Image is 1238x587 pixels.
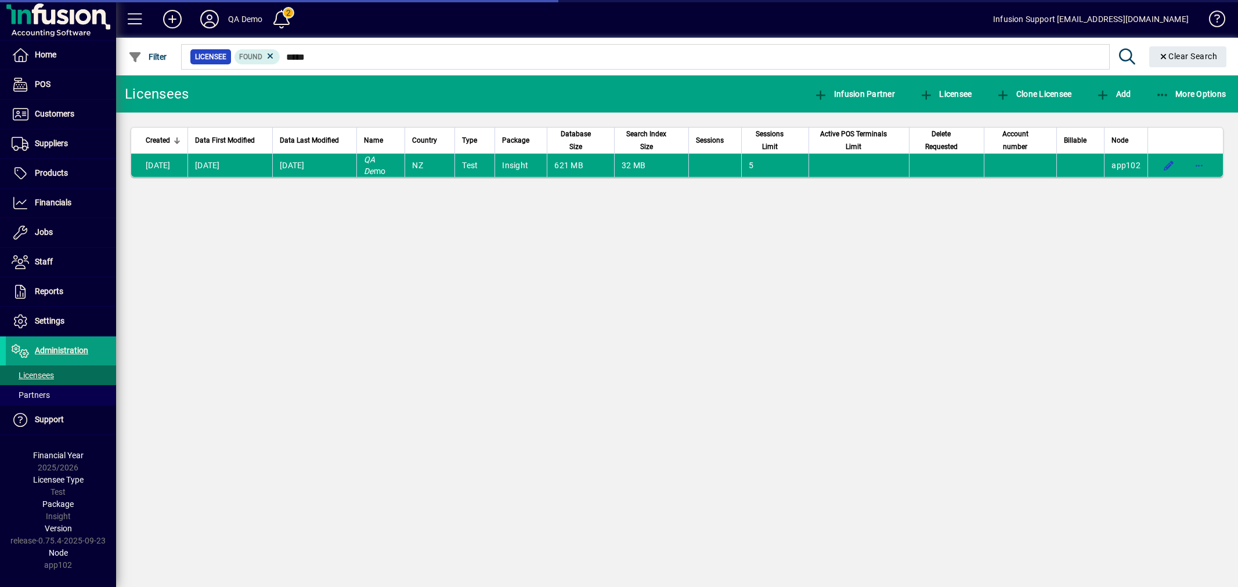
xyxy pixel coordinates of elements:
[6,277,116,306] a: Reports
[741,154,809,177] td: 5
[991,128,1040,153] span: Account number
[996,89,1071,99] span: Clone Licensee
[35,346,88,355] span: Administration
[45,524,72,533] span: Version
[33,475,84,484] span: Licensee Type
[816,128,891,153] span: Active POS Terminals Limit
[280,134,349,147] div: Data Last Modified
[495,154,547,177] td: Insight
[1111,134,1128,147] span: Node
[195,51,226,63] span: Licensee
[1160,156,1178,175] button: Edit
[128,52,167,61] span: Filter
[919,89,972,99] span: Licensee
[364,166,374,176] em: De
[6,100,116,129] a: Customers
[125,46,170,67] button: Filter
[1111,161,1140,170] span: app102.prod.infusionbusinesssoftware.com
[154,9,191,30] button: Add
[35,415,64,424] span: Support
[1064,134,1097,147] div: Billable
[614,154,688,177] td: 32 MB
[1156,89,1226,99] span: More Options
[35,316,64,325] span: Settings
[916,84,975,104] button: Licensee
[1190,156,1208,175] button: More options
[6,189,116,218] a: Financials
[146,134,181,147] div: Created
[239,53,262,61] span: Found
[993,84,1074,104] button: Clone Licensee
[195,134,265,147] div: Data First Modified
[622,128,681,153] div: Search Index Size
[6,159,116,188] a: Products
[6,307,116,336] a: Settings
[35,287,63,296] span: Reports
[12,371,54,380] span: Licensees
[6,70,116,99] a: POS
[42,499,74,509] span: Package
[1093,84,1134,104] button: Add
[814,89,895,99] span: Infusion Partner
[12,390,50,400] span: Partners
[696,134,724,147] span: Sessions
[33,451,84,460] span: Financial Year
[191,9,228,30] button: Profile
[1096,89,1131,99] span: Add
[554,128,597,153] span: Database Size
[35,109,74,118] span: Customers
[228,10,262,28] div: QA Demo
[1111,134,1140,147] div: Node
[364,134,398,147] div: Name
[35,168,68,177] span: Products
[991,128,1050,153] div: Account number
[234,49,280,64] mat-chip: Found Status: Found
[916,128,977,153] div: Delete Requested
[272,154,356,177] td: [DATE]
[993,10,1189,28] div: Infusion Support [EMAIL_ADDRESS][DOMAIN_NAME]
[412,134,437,147] span: Country
[554,128,607,153] div: Database Size
[1200,2,1223,40] a: Knowledge Base
[502,134,529,147] span: Package
[749,128,802,153] div: Sessions Limit
[364,134,383,147] span: Name
[916,128,966,153] span: Delete Requested
[811,84,898,104] button: Infusion Partner
[6,129,116,158] a: Suppliers
[1153,84,1229,104] button: More Options
[364,155,376,164] em: QA
[125,85,189,103] div: Licensees
[6,218,116,247] a: Jobs
[1149,46,1227,67] button: Clear
[502,134,540,147] div: Package
[622,128,671,153] span: Search Index Size
[35,257,53,266] span: Staff
[35,227,53,237] span: Jobs
[6,385,116,405] a: Partners
[35,79,50,89] span: POS
[49,548,68,557] span: Node
[6,405,116,434] a: Support
[35,139,68,148] span: Suppliers
[146,134,170,147] span: Created
[280,134,339,147] span: Data Last Modified
[816,128,902,153] div: Active POS Terminals Limit
[1158,52,1218,61] span: Clear Search
[547,154,614,177] td: 621 MB
[35,50,56,59] span: Home
[696,134,734,147] div: Sessions
[6,41,116,70] a: Home
[35,198,71,207] span: Financials
[364,155,385,176] span: mo
[454,154,495,177] td: Test
[187,154,272,177] td: [DATE]
[462,134,488,147] div: Type
[405,154,454,177] td: NZ
[412,134,447,147] div: Country
[1064,134,1087,147] span: Billable
[131,154,187,177] td: [DATE]
[6,365,116,385] a: Licensees
[195,134,255,147] span: Data First Modified
[6,248,116,277] a: Staff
